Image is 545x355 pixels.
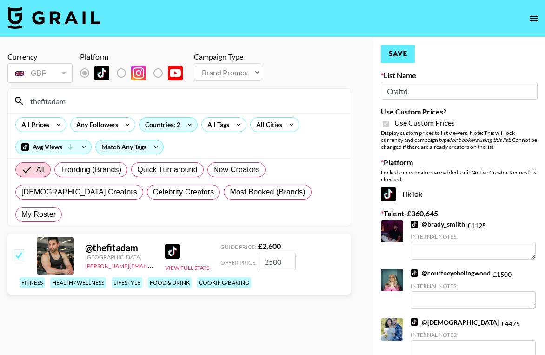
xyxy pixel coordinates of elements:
div: Platform [80,52,190,61]
span: Use Custom Prices [394,118,455,127]
div: Countries: 2 [140,118,197,132]
div: - £ 1500 [411,269,536,308]
div: lifestyle [112,277,142,288]
div: Locked once creators are added, or if "Active Creator Request" is checked. [381,169,538,183]
span: Trending (Brands) [60,164,121,175]
a: [PERSON_NAME][EMAIL_ADDRESS][PERSON_NAME][DOMAIN_NAME] [85,261,267,269]
span: Quick Turnaround [137,164,198,175]
img: TikTok [411,318,418,326]
div: Internal Notes: [411,282,536,289]
a: @[DEMOGRAPHIC_DATA] [411,318,499,327]
button: open drawer [525,9,543,28]
span: My Roster [21,209,56,220]
div: food & drink [148,277,192,288]
em: for bookers using this list [450,136,510,143]
img: TikTok [94,66,109,80]
div: Avg Views [16,140,91,154]
input: Search by User Name [25,94,345,108]
div: Currency [7,52,73,61]
strong: £ 2,600 [258,241,281,250]
div: @ thefitadam [85,242,154,254]
div: cooking/baking [197,277,251,288]
div: All Tags [202,118,231,132]
label: Platform [381,158,538,167]
span: Guide Price: [220,243,256,250]
img: TikTok [411,269,418,277]
div: - £ 1125 [411,220,536,260]
div: TikTok [381,187,538,201]
div: Internal Notes: [411,331,536,338]
img: Grail Talent [7,7,100,29]
button: Save [381,45,415,63]
span: Most Booked (Brands) [230,187,305,198]
span: All [36,164,45,175]
span: Celebrity Creators [153,187,214,198]
img: YouTube [168,66,183,80]
a: @courtneyebelingwood [411,269,491,277]
span: Offer Price: [220,259,257,266]
label: Use Custom Prices? [381,107,538,116]
div: List locked to TikTok. [80,63,190,83]
label: Talent - £ 360,645 [381,209,538,218]
div: Campaign Type [194,52,261,61]
div: health / wellness [50,277,106,288]
div: Display custom prices to list viewers. Note: This will lock currency and campaign type . Cannot b... [381,129,538,150]
img: TikTok [381,187,396,201]
div: GBP [9,65,71,81]
a: @brady_smiith [411,220,465,228]
span: [DEMOGRAPHIC_DATA] Creators [21,187,137,198]
div: Match Any Tags [96,140,163,154]
button: View Full Stats [165,264,209,271]
img: TikTok [165,244,180,259]
img: TikTok [411,221,418,228]
label: List Name [381,71,538,80]
input: 2,600 [259,253,296,270]
div: Currency is locked to GBP [7,61,73,85]
div: fitness [20,277,45,288]
div: Any Followers [71,118,120,132]
div: All Prices [16,118,51,132]
div: [GEOGRAPHIC_DATA] [85,254,154,261]
span: New Creators [213,164,260,175]
div: All Cities [251,118,284,132]
img: Instagram [131,66,146,80]
div: Internal Notes: [411,233,536,240]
